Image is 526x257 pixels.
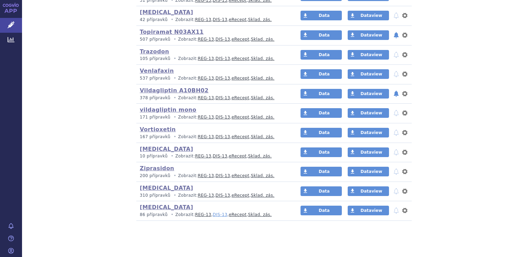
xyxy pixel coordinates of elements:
[232,37,250,42] a: eRecept
[348,30,389,40] a: Dataview
[172,75,178,81] i: •
[251,193,275,198] a: Sklad. zás.
[301,206,342,215] a: Data
[401,90,408,98] button: nastavení
[301,108,342,118] a: Data
[301,147,342,157] a: Data
[251,56,275,61] a: Sklad. zás.
[213,212,227,217] a: DIS-13
[251,95,275,100] a: Sklad. zás.
[251,115,275,120] a: Sklad. zás.
[172,193,178,198] i: •
[172,134,178,140] i: •
[140,76,170,81] span: 537 přípravků
[319,111,330,115] span: Data
[360,52,382,57] span: Dataview
[401,11,408,20] button: nastavení
[393,31,400,39] button: notifikace
[140,212,287,218] p: Zobrazit: , , ,
[172,37,178,42] i: •
[215,134,230,139] a: DIS-13
[360,72,382,76] span: Dataview
[319,169,330,174] span: Data
[232,76,250,81] a: eRecept
[195,154,211,158] a: REG-13
[198,134,214,139] a: REG-13
[140,193,170,198] span: 310 přípravků
[401,128,408,137] button: nastavení
[393,11,400,20] button: notifikace
[213,154,227,158] a: DIS-13
[301,186,342,196] a: Data
[140,126,176,133] a: Vortioxetin
[301,11,342,20] a: Data
[251,134,275,139] a: Sklad. zás.
[348,186,389,196] a: Dataview
[140,115,170,120] span: 171 přípravků
[198,193,214,198] a: REG-13
[360,13,382,18] span: Dataview
[348,69,389,79] a: Dataview
[172,56,178,62] i: •
[198,95,214,100] a: REG-13
[348,167,389,176] a: Dataview
[360,91,382,96] span: Dataview
[360,169,382,174] span: Dataview
[319,13,330,18] span: Data
[232,193,250,198] a: eRecept
[169,17,175,23] i: •
[140,173,287,179] p: Zobrazit: , , ,
[140,185,193,191] a: [MEDICAL_DATA]
[401,167,408,176] button: nastavení
[360,130,382,135] span: Dataview
[140,37,287,42] p: Zobrazit: , , ,
[140,106,196,113] a: vildagliptin mono
[140,29,204,35] a: Topiramat N03AX11
[401,70,408,78] button: nastavení
[140,56,287,62] p: Zobrazit: , , ,
[393,148,400,156] button: notifikace
[393,70,400,78] button: notifikace
[229,154,247,158] a: eRecept
[401,148,408,156] button: nastavení
[393,128,400,137] button: notifikace
[360,150,382,155] span: Dataview
[140,48,169,55] a: Trazodon
[140,173,170,178] span: 200 přípravků
[248,154,272,158] a: Sklad. zás.
[140,153,287,159] p: Zobrazit: , , ,
[140,134,287,140] p: Zobrazit: , , ,
[198,76,214,81] a: REG-13
[140,37,170,42] span: 507 přípravků
[348,206,389,215] a: Dataview
[172,95,178,101] i: •
[348,128,389,137] a: Dataview
[172,114,178,120] i: •
[301,167,342,176] a: Data
[393,90,400,98] button: notifikace
[215,95,230,100] a: DIS-13
[393,187,400,195] button: notifikace
[232,134,250,139] a: eRecept
[348,11,389,20] a: Dataview
[248,17,272,22] a: Sklad. zás.
[140,146,193,152] a: [MEDICAL_DATA]
[140,75,287,81] p: Zobrazit: , , ,
[251,37,275,42] a: Sklad. zás.
[172,173,178,179] i: •
[319,91,330,96] span: Data
[360,111,382,115] span: Dataview
[195,17,211,22] a: REG-13
[319,189,330,194] span: Data
[401,31,408,39] button: nastavení
[229,212,247,217] a: eRecept
[232,115,250,120] a: eRecept
[215,173,230,178] a: DIS-13
[140,68,174,74] a: Venlafaxin
[215,115,230,120] a: DIS-13
[301,50,342,60] a: Data
[301,128,342,137] a: Data
[401,187,408,195] button: nastavení
[401,206,408,215] button: nastavení
[140,95,287,101] p: Zobrazit: , , ,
